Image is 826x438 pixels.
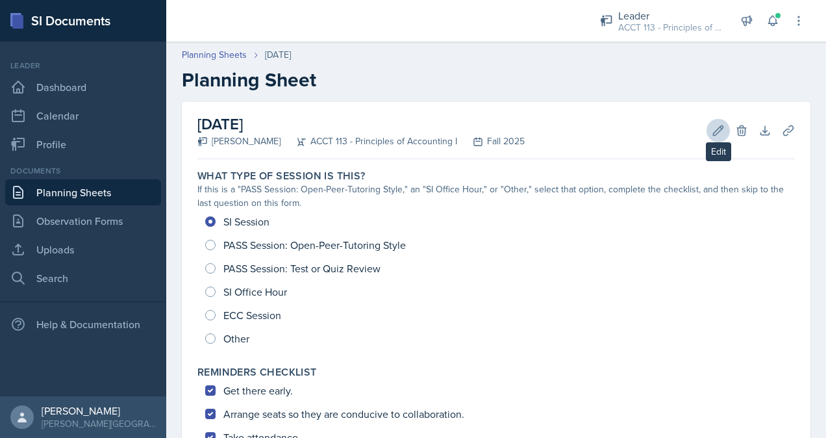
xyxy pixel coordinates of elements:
[42,417,156,430] div: [PERSON_NAME][GEOGRAPHIC_DATA]
[5,60,161,71] div: Leader
[5,179,161,205] a: Planning Sheets
[197,112,525,136] h2: [DATE]
[42,404,156,417] div: [PERSON_NAME]
[197,183,795,210] div: If this is a "PASS Session: Open-Peer-Tutoring Style," an "SI Office Hour," or "Other," select th...
[707,119,730,142] button: Edit
[182,48,247,62] a: Planning Sheets
[5,208,161,234] a: Observation Forms
[182,68,810,92] h2: Planning Sheet
[618,8,722,23] div: Leader
[197,366,317,379] label: Reminders Checklist
[5,265,161,291] a: Search
[5,103,161,129] a: Calendar
[5,74,161,100] a: Dashboard
[197,135,281,148] div: [PERSON_NAME]
[5,237,161,263] a: Uploads
[5,311,161,337] div: Help & Documentation
[5,165,161,177] div: Documents
[618,21,722,34] div: ACCT 113 - Principles of Accounting I / Fall 2025
[281,135,457,148] div: ACCT 113 - Principles of Accounting I
[457,135,525,148] div: Fall 2025
[265,48,291,62] div: [DATE]
[5,131,161,157] a: Profile
[197,170,366,183] label: What type of session is this?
